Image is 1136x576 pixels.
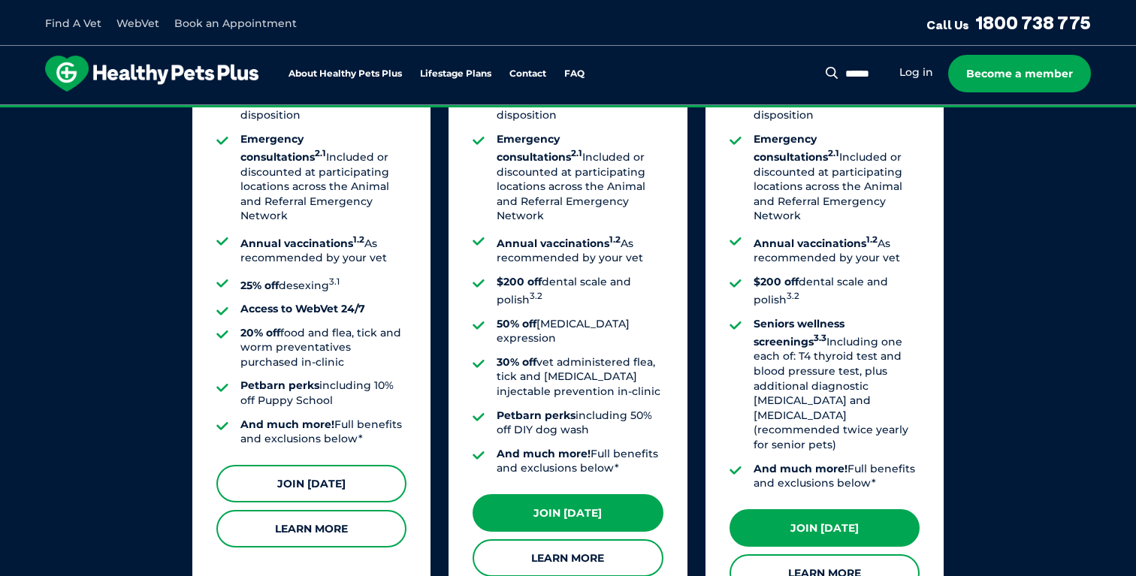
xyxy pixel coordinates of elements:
sup: 1.2 [353,234,364,245]
strong: Access to WebVet 24/7 [240,302,365,315]
li: food and flea, tick and worm preventatives purchased in-clinic [240,326,406,370]
strong: Annual vaccinations [240,237,364,250]
li: vet administered flea, tick and [MEDICAL_DATA] injectable prevention in-clinic [497,355,663,400]
strong: $200 off [754,275,799,288]
sup: 1.2 [609,234,621,245]
img: hpp-logo [45,56,258,92]
sup: 1.2 [866,234,878,245]
sup: 2.1 [571,148,582,158]
a: Contact [509,69,546,79]
li: Included or discounted at participating locations across the Animal and Referral Emergency Network [754,132,920,224]
a: Book an Appointment [174,17,297,30]
a: Log in [899,65,933,80]
span: Proactive, preventative wellness program designed to keep your pet healthier and happier for longer [288,105,849,119]
li: As recommended by your vet [240,233,406,266]
li: Full benefits and exclusions below* [497,447,663,476]
strong: 50% off [497,317,536,330]
sup: 2.1 [828,148,839,158]
li: As recommended by your vet [497,233,663,266]
span: Call Us [926,17,969,32]
sup: 3.2 [787,291,799,301]
a: WebVet [116,17,159,30]
li: [MEDICAL_DATA] expression [497,317,663,346]
strong: And much more! [497,447,591,460]
strong: 25% off [240,278,279,291]
strong: Emergency consultations [497,132,582,164]
sup: 2.1 [315,148,326,158]
li: Included or discounted at participating locations across the Animal and Referral Emergency Network [497,132,663,224]
strong: 30% off [497,355,536,369]
sup: 3.2 [530,291,542,301]
a: Join [DATE] [216,465,406,502]
a: Find A Vet [45,17,101,30]
li: As recommended by your vet [754,233,920,266]
li: desexing [240,275,406,293]
strong: Petbarn perks [497,409,576,422]
li: dental scale and polish [754,275,920,308]
a: Learn More [216,510,406,547]
strong: Petbarn perks [240,378,319,392]
li: dental scale and polish [497,275,663,308]
strong: Seniors wellness screenings [754,317,844,348]
strong: And much more! [240,418,334,431]
a: About Healthy Pets Plus [289,69,402,79]
strong: Annual vaccinations [754,237,878,250]
li: Full benefits and exclusions below* [754,462,920,491]
li: Included or discounted at participating locations across the Animal and Referral Emergency Network [240,132,406,224]
a: Become a member [948,55,1091,92]
a: Call Us1800 738 775 [926,11,1091,34]
li: Including one each of: T4 thyroid test and blood pressure test, plus additional diagnostic [MEDIC... [754,317,920,453]
button: Search [823,65,841,80]
li: including 10% off Puppy School [240,378,406,408]
a: FAQ [564,69,585,79]
strong: Annual vaccinations [497,237,621,250]
li: Full benefits and exclusions below* [240,418,406,447]
strong: 20% off [240,326,280,339]
sup: 3.1 [329,276,340,287]
sup: 3.3 [814,333,826,343]
strong: $200 off [497,275,542,288]
li: including 50% off DIY dog wash [497,409,663,438]
a: Lifestage Plans [420,69,491,79]
a: Join [DATE] [730,509,920,547]
strong: Emergency consultations [240,132,326,164]
strong: Emergency consultations [754,132,839,164]
a: Join [DATE] [473,494,663,532]
strong: And much more! [754,462,847,475]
